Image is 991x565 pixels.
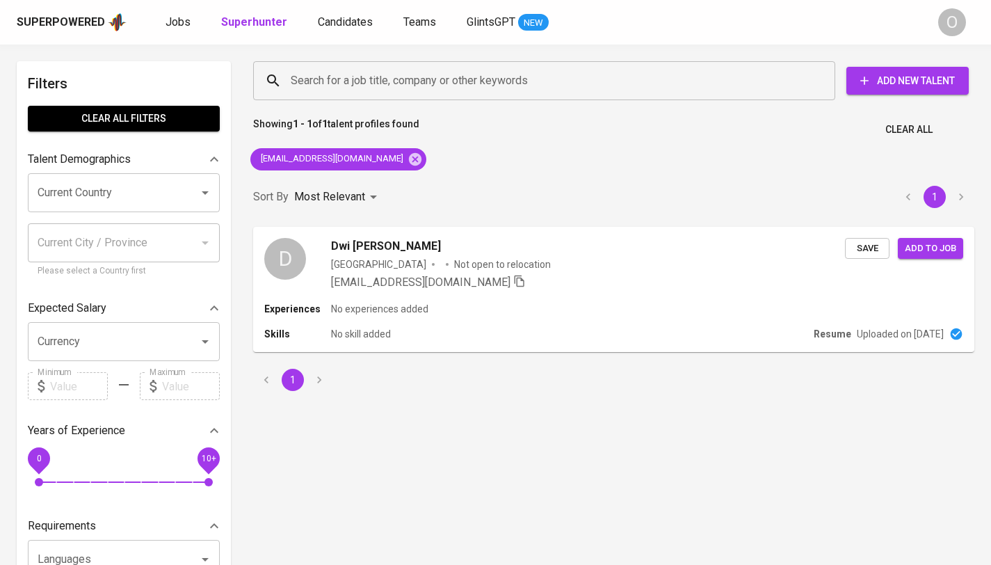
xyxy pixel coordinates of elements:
[221,14,290,31] a: Superhunter
[518,16,549,30] span: NEW
[403,14,439,31] a: Teams
[195,332,215,351] button: Open
[250,152,412,166] span: [EMAIL_ADDRESS][DOMAIN_NAME]
[28,145,220,173] div: Talent Demographics
[17,15,105,31] div: Superpowered
[28,72,220,95] h6: Filters
[28,512,220,540] div: Requirements
[898,238,963,260] button: Add to job
[852,241,883,257] span: Save
[195,183,215,202] button: Open
[28,106,220,132] button: Clear All filters
[880,117,938,143] button: Clear All
[905,241,956,257] span: Add to job
[331,238,441,255] span: Dwi [PERSON_NAME]
[895,186,974,208] nav: pagination navigation
[467,14,549,31] a: GlintsGPT NEW
[454,257,551,271] p: Not open to relocation
[857,327,944,341] p: Uploaded on [DATE]
[322,118,328,129] b: 1
[28,151,131,168] p: Talent Demographics
[318,15,373,29] span: Candidates
[221,15,287,29] b: Superhunter
[253,369,332,391] nav: pagination navigation
[162,372,220,400] input: Value
[17,12,127,33] a: Superpoweredapp logo
[166,14,193,31] a: Jobs
[294,189,365,205] p: Most Relevant
[253,117,419,143] p: Showing of talent profiles found
[28,417,220,445] div: Years of Experience
[39,110,209,127] span: Clear All filters
[264,302,331,316] p: Experiences
[38,264,210,278] p: Please select a Country first
[293,118,312,129] b: 1 - 1
[28,294,220,322] div: Expected Salary
[250,148,426,170] div: [EMAIL_ADDRESS][DOMAIN_NAME]
[318,14,376,31] a: Candidates
[857,72,958,90] span: Add New Talent
[294,184,382,210] div: Most Relevant
[846,67,969,95] button: Add New Talent
[331,302,428,316] p: No experiences added
[28,300,106,317] p: Expected Salary
[166,15,191,29] span: Jobs
[264,238,306,280] div: D
[253,227,974,352] a: DDwi [PERSON_NAME][GEOGRAPHIC_DATA]Not open to relocation[EMAIL_ADDRESS][DOMAIN_NAME] SaveAdd to ...
[845,238,889,260] button: Save
[885,121,933,138] span: Clear All
[253,189,289,205] p: Sort By
[924,186,946,208] button: page 1
[282,369,304,391] button: page 1
[403,15,436,29] span: Teams
[36,454,41,463] span: 0
[28,518,96,534] p: Requirements
[108,12,127,33] img: app logo
[50,372,108,400] input: Value
[938,8,966,36] div: O
[331,276,510,289] span: [EMAIL_ADDRESS][DOMAIN_NAME]
[28,422,125,439] p: Years of Experience
[331,257,426,271] div: [GEOGRAPHIC_DATA]
[264,327,331,341] p: Skills
[467,15,515,29] span: GlintsGPT
[201,454,216,463] span: 10+
[331,327,391,341] p: No skill added
[814,327,851,341] p: Resume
